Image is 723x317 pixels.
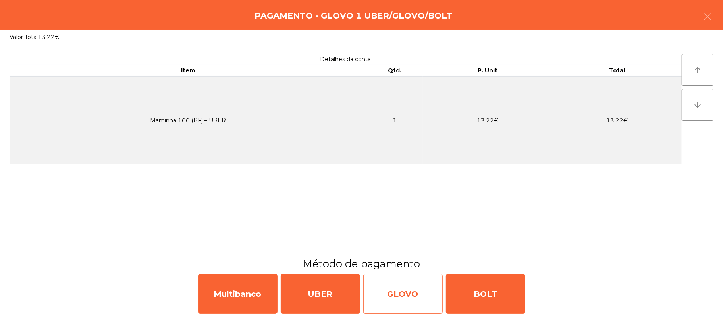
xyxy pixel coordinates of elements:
td: 13.22€ [552,76,682,164]
div: UBER [281,274,360,314]
th: Qtd. [366,65,423,76]
i: arrow_upward [693,65,702,75]
i: arrow_downward [693,100,702,110]
div: BOLT [446,274,525,314]
button: arrow_upward [682,54,713,86]
td: Maminha 100 (BF) – UBER [10,76,366,164]
div: GLOVO [363,274,443,314]
td: 1 [366,76,423,164]
h3: Método de pagamento [6,257,717,271]
span: 13.22€ [38,33,59,41]
span: Valor Total [10,33,38,41]
button: arrow_downward [682,89,713,121]
th: P. Unit [423,65,552,76]
td: 13.22€ [423,76,552,164]
th: Item [10,65,366,76]
th: Total [552,65,682,76]
span: Detalhes da conta [320,56,371,63]
h4: Pagamento - GLOVO 1 UBER/GLOVO/BOLT [255,10,453,22]
div: Multibanco [198,274,278,314]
